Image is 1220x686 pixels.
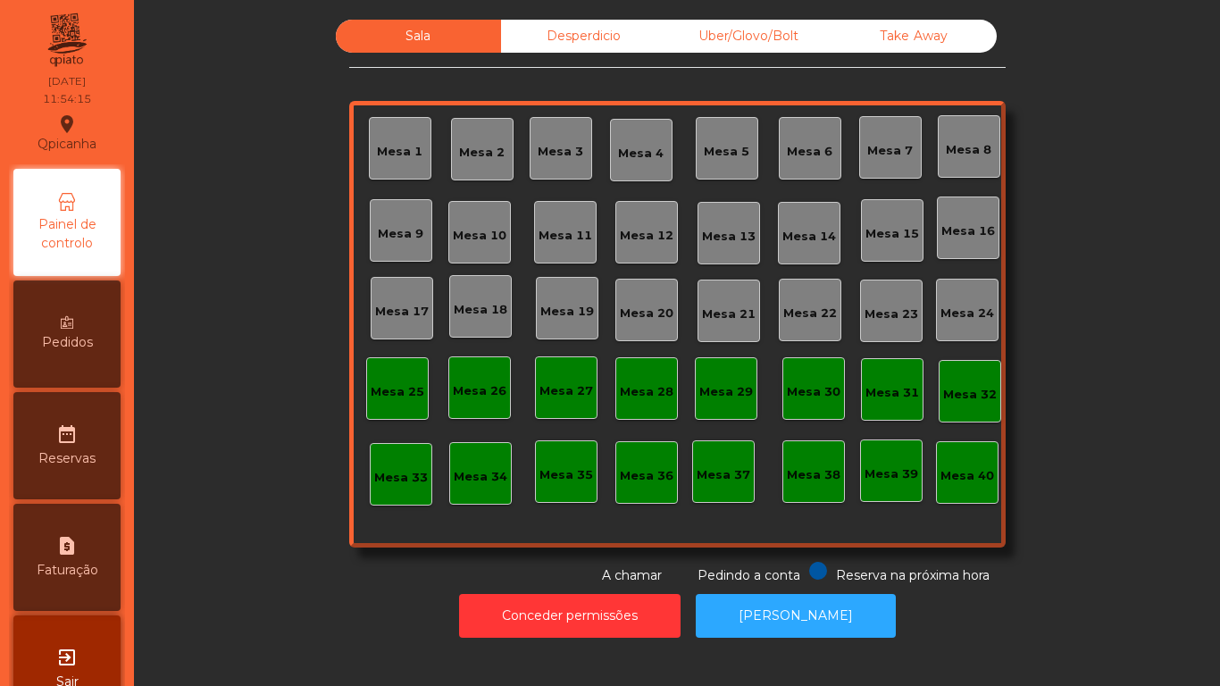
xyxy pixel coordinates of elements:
i: exit_to_app [56,647,78,668]
button: Conceder permissões [459,594,681,638]
div: Mesa 35 [539,466,593,484]
div: Mesa 24 [940,305,994,322]
span: Painel de controlo [18,215,116,253]
div: Mesa 22 [783,305,837,322]
div: Take Away [831,20,997,53]
div: Mesa 34 [454,468,507,486]
div: Mesa 3 [538,143,583,161]
div: Mesa 17 [375,303,429,321]
span: Faturação [37,561,98,580]
div: Sala [336,20,501,53]
div: Mesa 33 [374,469,428,487]
i: date_range [56,423,78,445]
div: Mesa 38 [787,466,840,484]
div: Mesa 2 [459,144,505,162]
div: Mesa 18 [454,301,507,319]
div: Mesa 37 [697,466,750,484]
div: Mesa 1 [377,143,422,161]
div: Mesa 12 [620,227,673,245]
div: Mesa 23 [865,305,918,323]
div: Mesa 21 [702,305,756,323]
i: location_on [56,113,78,135]
span: Pedindo a conta [698,567,800,583]
div: Mesa 15 [865,225,919,243]
div: Mesa 16 [941,222,995,240]
div: Mesa 7 [867,142,913,160]
div: Mesa 5 [704,143,749,161]
div: Mesa 14 [782,228,836,246]
div: Mesa 39 [865,465,918,483]
div: Mesa 36 [620,467,673,485]
div: Mesa 25 [371,383,424,401]
div: Mesa 40 [940,467,994,485]
div: Mesa 9 [378,225,423,243]
div: Desperdicio [501,20,666,53]
div: Mesa 13 [702,228,756,246]
div: Mesa 10 [453,227,506,245]
div: Mesa 30 [787,383,840,401]
div: Uber/Glovo/Bolt [666,20,831,53]
span: A chamar [602,567,662,583]
div: Mesa 11 [539,227,592,245]
div: Mesa 32 [943,386,997,404]
button: [PERSON_NAME] [696,594,896,638]
span: Reservas [38,449,96,468]
div: Mesa 8 [946,141,991,159]
span: Reserva na próxima hora [836,567,990,583]
div: Qpicanha [38,111,96,155]
div: [DATE] [48,73,86,89]
div: 11:54:15 [43,91,91,107]
span: Pedidos [42,333,93,352]
div: Mesa 4 [618,145,664,163]
div: Mesa 6 [787,143,832,161]
div: Mesa 26 [453,382,506,400]
div: Mesa 31 [865,384,919,402]
img: qpiato [45,9,88,71]
div: Mesa 20 [620,305,673,322]
div: Mesa 28 [620,383,673,401]
i: request_page [56,535,78,556]
div: Mesa 27 [539,382,593,400]
div: Mesa 19 [540,303,594,321]
div: Mesa 29 [699,383,753,401]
